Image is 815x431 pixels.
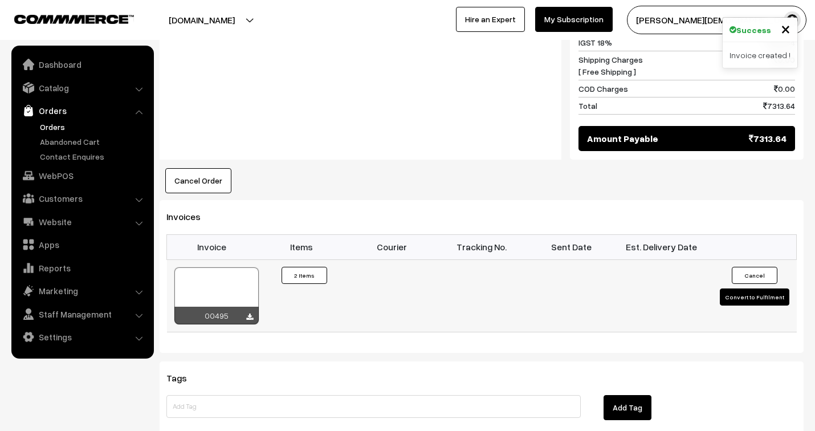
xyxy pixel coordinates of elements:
[256,234,347,259] th: Items
[14,165,150,186] a: WebPOS
[14,234,150,255] a: Apps
[781,18,790,39] span: ×
[347,234,437,259] th: Courier
[720,288,789,306] button: Convert to Fulfilment
[736,24,771,36] strong: Success
[774,83,795,95] span: 0.00
[14,327,150,347] a: Settings
[14,258,150,278] a: Reports
[14,304,150,324] a: Staff Management
[166,372,201,384] span: Tags
[587,132,658,145] span: Amount Payable
[578,100,597,112] span: Total
[604,395,651,420] button: Add Tag
[14,15,134,23] img: COMMMERCE
[732,267,777,284] button: Cancel
[437,234,527,259] th: Tracking No.
[781,20,790,37] button: Close
[535,7,613,32] a: My Subscription
[723,42,797,68] div: Invoice created !
[784,11,801,29] img: user
[14,280,150,301] a: Marketing
[627,6,806,34] button: [PERSON_NAME][DEMOGRAPHIC_DATA]
[167,234,257,259] th: Invoice
[578,83,628,95] span: COD Charges
[14,212,150,232] a: Website
[165,168,231,193] button: Cancel Order
[166,395,581,418] input: Add Tag
[37,136,150,148] a: Abandoned Cart
[617,234,707,259] th: Est. Delivery Date
[174,307,259,324] div: 00495
[166,211,214,222] span: Invoices
[578,36,612,48] span: IGST 18%
[749,132,787,145] span: 7313.64
[456,7,525,32] a: Hire an Expert
[37,151,150,162] a: Contact Enquires
[37,121,150,133] a: Orders
[14,11,114,25] a: COMMMERCE
[578,54,643,78] span: Shipping Charges [ Free Shipping ]
[14,188,150,209] a: Customers
[14,78,150,98] a: Catalog
[282,267,327,284] button: 2 Items
[527,234,617,259] th: Sent Date
[14,54,150,75] a: Dashboard
[14,100,150,121] a: Orders
[129,6,275,34] button: [DOMAIN_NAME]
[763,100,795,112] span: 7313.64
